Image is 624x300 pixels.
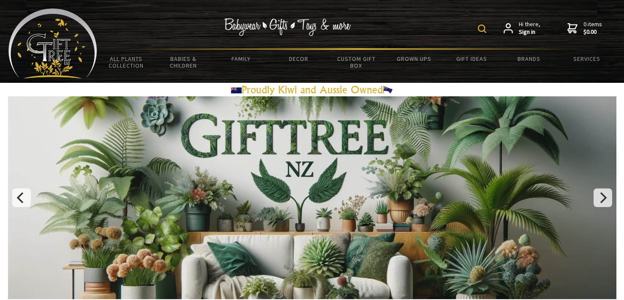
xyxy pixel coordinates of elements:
[504,21,540,35] a: Hi there,Sign in
[231,83,393,96] a: Proudly Kiwi and Aussie Owned
[583,28,602,36] strong: $0.00
[224,18,351,36] img: Babywear - Gifts - Toys & more
[155,50,212,74] a: Babies & Children
[385,50,443,68] a: Grown Ups
[270,50,327,68] a: Decor
[478,25,486,33] img: product search
[8,8,97,79] img: Babyware - Gifts - Toys and more...
[327,50,385,74] a: Custom Gift Box
[558,50,616,68] a: Services
[567,21,602,35] a: 0 items$0.00
[519,21,540,35] span: Hi there,
[519,28,540,36] strong: Sign in
[583,20,602,35] span: 0 items
[594,188,612,207] button: Next
[213,50,270,68] a: Family
[500,50,558,68] a: Brands
[12,188,31,207] button: Previous
[443,50,500,68] a: Gift Ideas
[97,50,155,74] a: All Plants Collection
